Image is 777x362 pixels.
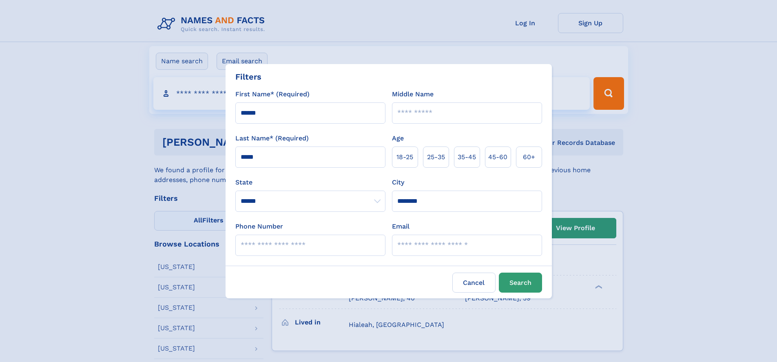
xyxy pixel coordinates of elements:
[427,152,445,162] span: 25‑35
[235,178,385,187] label: State
[458,152,476,162] span: 35‑45
[235,71,261,83] div: Filters
[235,133,309,143] label: Last Name* (Required)
[235,222,283,231] label: Phone Number
[396,152,413,162] span: 18‑25
[452,273,496,293] label: Cancel
[392,133,404,143] label: Age
[235,89,310,99] label: First Name* (Required)
[499,273,542,293] button: Search
[392,89,434,99] label: Middle Name
[392,178,404,187] label: City
[488,152,507,162] span: 45‑60
[392,222,410,231] label: Email
[523,152,535,162] span: 60+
